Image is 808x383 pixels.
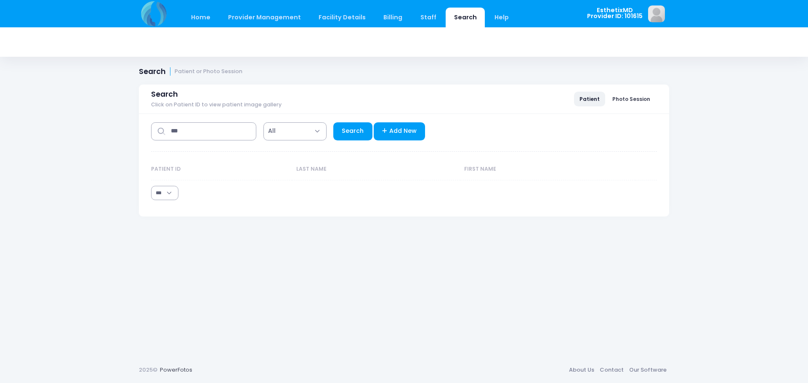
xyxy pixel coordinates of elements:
a: Search [446,8,485,27]
a: Provider Management [220,8,309,27]
a: Staff [412,8,444,27]
span: Click on Patient ID to view patient image gallery [151,102,282,108]
img: image [648,5,665,22]
a: Billing [375,8,411,27]
th: First Name [460,158,636,180]
a: Search [333,122,372,140]
span: 2025© [139,366,157,374]
span: All [268,127,276,135]
span: All [263,122,327,140]
span: Search [151,90,178,99]
a: Help [486,8,517,27]
a: Patient [574,92,605,106]
a: PowerFotos [160,366,192,374]
a: Add New [374,122,425,140]
h1: Search [139,67,242,76]
a: Photo Session [607,92,656,106]
a: Home [183,8,218,27]
small: Patient or Photo Session [175,69,242,75]
th: Last Name [292,158,460,180]
span: EsthetixMD Provider ID: 101615 [587,7,643,19]
th: Patient ID [151,158,292,180]
a: About Us [566,362,597,378]
a: Contact [597,362,626,378]
a: Our Software [626,362,669,378]
a: Facility Details [311,8,374,27]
